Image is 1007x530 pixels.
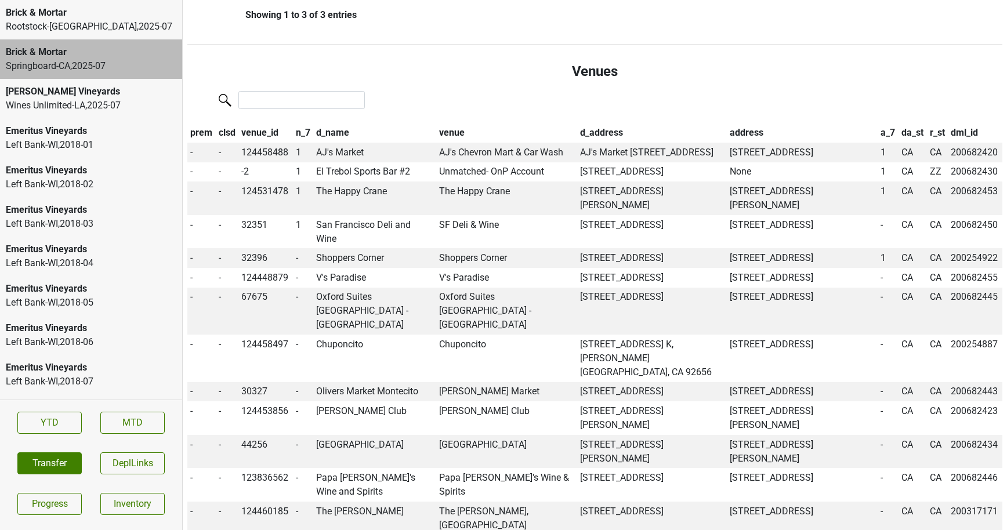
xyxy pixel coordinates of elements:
div: Emeritus Vineyards [6,242,176,256]
td: CA [927,215,948,249]
td: [STREET_ADDRESS] [727,288,878,335]
div: Springboard-CA , 2025 - 07 [6,59,176,73]
td: [STREET_ADDRESS] [577,288,727,335]
td: Shoppers Corner [313,248,436,268]
td: 124448879 [239,268,293,288]
th: d_name: activate to sort column ascending [313,123,436,143]
td: 200682445 [948,288,1002,335]
a: Inventory [100,493,165,515]
div: Left Bank-WI , 2018 - 04 [6,256,176,270]
td: [PERSON_NAME] Club [313,401,436,435]
td: - [187,268,216,288]
th: a_7: activate to sort column ascending [878,123,899,143]
td: - [878,435,899,469]
td: [PERSON_NAME] Market [436,382,578,402]
td: - [878,468,899,502]
td: - [216,435,239,469]
td: CA [927,248,948,268]
th: address: activate to sort column ascending [727,123,878,143]
div: Brick & Mortar [6,45,176,59]
td: - [878,215,899,249]
td: [STREET_ADDRESS] [577,468,727,502]
td: - [878,401,899,435]
td: CA [927,288,948,335]
td: [STREET_ADDRESS] [727,382,878,402]
td: - [293,435,314,469]
td: [STREET_ADDRESS][PERSON_NAME] [577,181,727,215]
td: The Happy Crane [313,181,436,215]
td: 200254887 [948,335,1002,382]
td: - [293,268,314,288]
th: prem: activate to sort column descending [187,123,216,143]
div: Left Bank-WI , 2018 - 05 [6,296,176,310]
td: - [216,382,239,402]
th: venue_id: activate to sort column ascending [239,123,293,143]
td: 124453856 [239,401,293,435]
td: - [187,248,216,268]
th: d_address: activate to sort column ascending [577,123,727,143]
td: 200254922 [948,248,1002,268]
td: V's Paradise [313,268,436,288]
td: AJ's Market [313,143,436,162]
td: 1 [878,143,899,162]
td: San Francisco Deli and Wine [313,215,436,249]
td: [PERSON_NAME] Club [436,401,578,435]
td: [STREET_ADDRESS] [727,215,878,249]
td: - [187,435,216,469]
button: Transfer [17,452,82,474]
td: CA [899,248,927,268]
td: 200682443 [948,382,1002,402]
td: 124458497 [239,335,293,382]
td: - [187,143,216,162]
td: CA [899,468,927,502]
td: - [216,468,239,502]
th: clsd: activate to sort column ascending [216,123,239,143]
td: CA [927,468,948,502]
td: [STREET_ADDRESS] [727,143,878,162]
td: [STREET_ADDRESS] [727,248,878,268]
td: 1 [293,162,314,182]
td: - [216,335,239,382]
td: Chuponcito [313,335,436,382]
div: Showing 1 to 3 of 3 entries [187,9,357,20]
td: CA [927,435,948,469]
td: AJ's Chevron Mart & Car Wash [436,143,578,162]
td: CA [899,382,927,402]
th: dml_id: activate to sort column ascending [948,123,1002,143]
td: - [187,288,216,335]
td: - [293,248,314,268]
td: - [878,335,899,382]
td: 44256 [239,435,293,469]
td: CA [927,382,948,402]
td: - [187,181,216,215]
div: Brick & Mortar [6,6,176,20]
div: Left Bank-WI , 2018 - 02 [6,177,176,191]
div: Left Bank-WI , 2018 - 03 [6,217,176,231]
td: [STREET_ADDRESS] [577,215,727,249]
td: Oxford Suites [GEOGRAPHIC_DATA] - [GEOGRAPHIC_DATA] [436,288,578,335]
td: 200682434 [948,435,1002,469]
div: Wines Unlimited-LA , 2025 - 07 [6,99,176,112]
div: Left Bank-WI , 2018 - 01 [6,138,176,152]
td: - [878,268,899,288]
td: 200682453 [948,181,1002,215]
td: - [187,335,216,382]
td: 1 [293,215,314,249]
div: Emeritus Vineyards [6,164,176,177]
td: [STREET_ADDRESS] [577,382,727,402]
td: - [216,215,239,249]
td: CA [899,401,927,435]
td: The Happy Crane [436,181,578,215]
td: None [727,162,878,182]
td: 32396 [239,248,293,268]
td: [STREET_ADDRESS][PERSON_NAME] [727,435,878,469]
div: Emeritus Vineyards [6,282,176,296]
th: n_7: activate to sort column ascending [293,123,314,143]
td: CA [899,143,927,162]
td: - [216,181,239,215]
td: - [216,268,239,288]
td: [STREET_ADDRESS] [577,248,727,268]
td: 30327 [239,382,293,402]
td: 200682446 [948,468,1002,502]
td: [STREET_ADDRESS] K, [PERSON_NAME][GEOGRAPHIC_DATA], CA 92656 [577,335,727,382]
